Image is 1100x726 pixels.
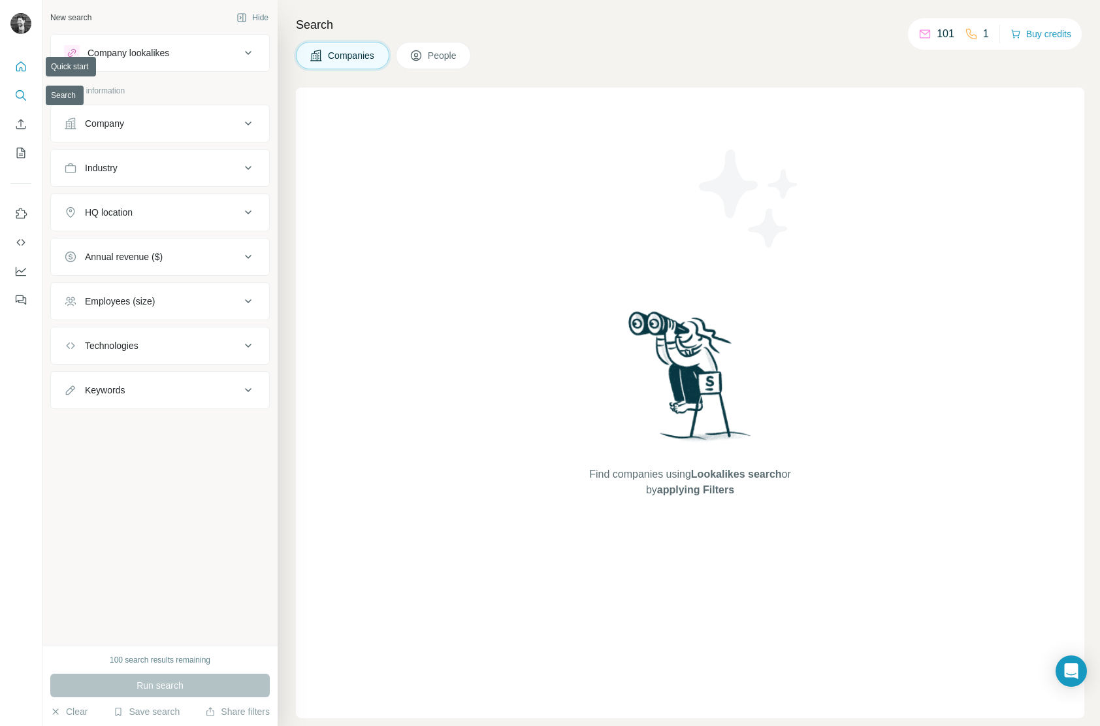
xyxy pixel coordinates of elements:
div: Company lookalikes [88,46,169,59]
button: HQ location [51,197,269,228]
span: Lookalikes search [691,469,782,480]
div: New search [50,12,91,24]
button: Annual revenue ($) [51,241,269,272]
div: HQ location [85,206,133,219]
button: Keywords [51,374,269,406]
img: Avatar [10,13,31,34]
button: Company lookalikes [51,37,269,69]
h4: Search [296,16,1084,34]
div: Keywords [85,384,125,397]
p: Company information [50,85,270,97]
button: Use Surfe on LinkedIn [10,202,31,225]
button: Hide [227,8,278,27]
button: Search [10,84,31,107]
button: Save search [113,705,180,718]
div: Annual revenue ($) [85,250,163,263]
button: Dashboard [10,259,31,283]
button: Technologies [51,330,269,361]
button: Clear [50,705,88,718]
p: 101 [937,26,954,42]
button: My lists [10,141,31,165]
span: People [428,49,458,62]
button: Enrich CSV [10,112,31,136]
div: Employees (size) [85,295,155,308]
button: Quick start [10,55,31,78]
button: Feedback [10,288,31,312]
button: Industry [51,152,269,184]
img: Surfe Illustration - Woman searching with binoculars [623,308,758,454]
button: Buy credits [1011,25,1071,43]
div: Technologies [85,339,138,352]
button: Company [51,108,269,139]
img: Surfe Illustration - Stars [690,140,808,257]
div: 100 search results remaining [110,654,210,666]
button: Share filters [205,705,270,718]
button: Employees (size) [51,286,269,317]
span: applying Filters [657,484,734,495]
p: 1 [983,26,989,42]
div: Industry [85,161,118,174]
div: Open Intercom Messenger [1056,655,1087,687]
button: Use Surfe API [10,231,31,254]
span: Find companies using or by [585,467,794,498]
div: Company [85,117,124,130]
span: Companies [328,49,376,62]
